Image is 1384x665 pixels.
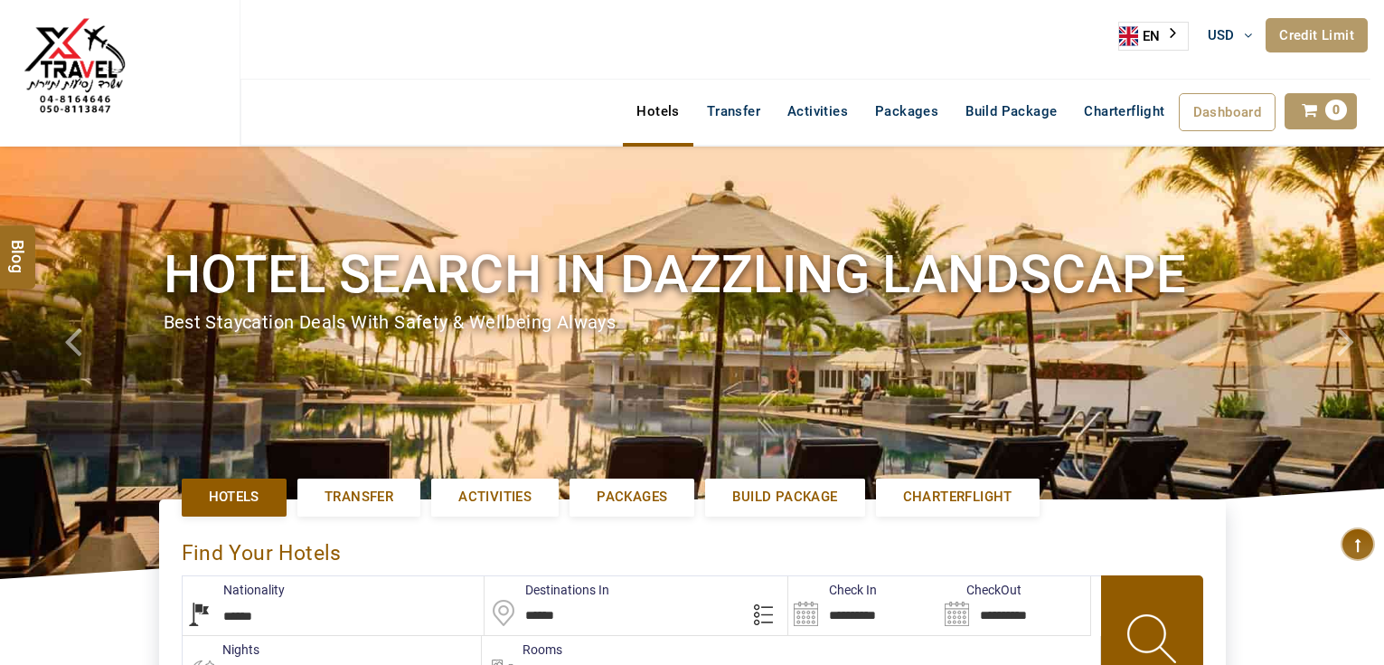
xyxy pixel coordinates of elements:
a: Transfer [693,93,774,129]
a: 0 [1285,93,1357,129]
a: Build Package [705,479,864,516]
a: Transfer [297,479,420,516]
span: Transfer [325,488,393,507]
span: Hotels [209,488,259,507]
label: Rooms [482,641,562,659]
span: 0 [1325,100,1347,120]
a: Credit Limit [1266,18,1368,52]
span: Build Package [732,488,837,507]
div: Best Staycation Deals with safety & wellbeing always [164,309,1221,336]
span: Packages [597,488,667,507]
a: Packages [861,93,952,129]
span: Dashboard [1193,104,1262,120]
h1: Hotel search in dazzling landscape [164,241,1221,309]
img: The Royal Line Holidays [14,8,136,130]
a: Charterflight [1070,93,1178,129]
a: Activities [431,479,559,516]
a: Packages [570,479,694,516]
input: Search [788,576,939,635]
div: Find Your Hotels [182,522,1203,575]
a: EN [1119,23,1188,50]
a: Build Package [952,93,1070,129]
div: Language [1118,22,1189,51]
label: Check In [788,581,877,599]
span: Blog [6,239,30,254]
aside: Language selected: English [1118,22,1189,51]
a: Hotels [623,93,692,129]
label: Nationality [183,581,285,599]
a: Activities [774,93,861,129]
input: Search [939,576,1090,635]
span: USD [1208,27,1235,43]
span: Activities [458,488,532,507]
label: CheckOut [939,581,1022,599]
span: Charterflight [1084,103,1164,119]
a: Charterflight [876,479,1040,516]
label: nights [182,641,259,659]
a: Hotels [182,479,287,516]
label: Destinations In [485,581,609,599]
span: Charterflight [903,488,1012,507]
